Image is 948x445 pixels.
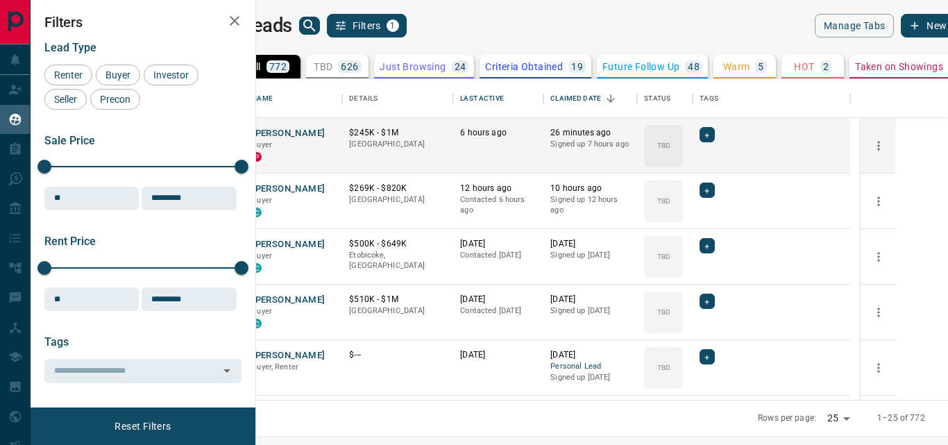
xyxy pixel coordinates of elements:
[550,238,630,250] p: [DATE]
[704,350,709,364] span: +
[700,127,714,142] div: +
[700,294,714,309] div: +
[700,79,718,118] div: Tags
[657,362,670,373] p: TBD
[252,251,272,260] span: Buyer
[101,69,135,81] span: Buyer
[455,62,466,72] p: 24
[657,140,670,151] p: TBD
[550,139,630,150] p: Signed up 7 hours ago
[96,65,140,85] div: Buyer
[252,349,325,362] button: [PERSON_NAME]
[460,127,536,139] p: 6 hours ago
[217,361,237,380] button: Open
[822,408,855,428] div: 25
[95,94,135,105] span: Precon
[252,183,325,196] button: [PERSON_NAME]
[252,319,262,328] div: condos.ca
[252,79,273,118] div: Name
[380,62,446,72] p: Just Browsing
[49,94,82,105] span: Seller
[460,305,536,317] p: Contacted [DATE]
[252,208,262,217] div: condos.ca
[460,349,536,361] p: [DATE]
[657,307,670,317] p: TBD
[252,152,262,162] div: property.ca
[571,62,583,72] p: 19
[149,69,194,81] span: Investor
[49,69,87,81] span: Renter
[460,183,536,194] p: 12 hours ago
[550,194,630,216] p: Signed up 12 hours ago
[349,250,446,271] p: Etobicoke, [GEOGRAPHIC_DATA]
[550,79,601,118] div: Claimed Date
[349,79,378,118] div: Details
[704,239,709,253] span: +
[601,89,620,108] button: Sort
[349,305,446,317] p: [GEOGRAPHIC_DATA]
[700,349,714,364] div: +
[460,250,536,261] p: Contacted [DATE]
[700,183,714,198] div: +
[44,235,96,248] span: Rent Price
[550,305,630,317] p: Signed up [DATE]
[349,294,446,305] p: $510K - $1M
[252,238,325,251] button: [PERSON_NAME]
[460,294,536,305] p: [DATE]
[644,79,670,118] div: Status
[341,62,358,72] p: 626
[299,17,320,35] button: search button
[44,89,87,110] div: Seller
[550,361,630,373] span: Personal Lead
[602,62,679,72] p: Future Follow Up
[485,62,563,72] p: Criteria Obtained
[823,62,829,72] p: 2
[855,62,943,72] p: Taken on Showings
[868,246,889,267] button: more
[349,127,446,139] p: $245K - $1M
[349,194,446,205] p: [GEOGRAPHIC_DATA]
[460,194,536,216] p: Contacted 6 hours ago
[868,191,889,212] button: more
[44,408,130,421] span: Opportunity Type
[44,14,242,31] h2: Filters
[550,294,630,305] p: [DATE]
[868,135,889,156] button: more
[868,302,889,323] button: more
[252,140,272,149] span: Buyer
[453,79,543,118] div: Last Active
[637,79,693,118] div: Status
[815,14,894,37] button: Manage Tabs
[144,65,198,85] div: Investor
[868,358,889,378] button: more
[252,307,272,316] span: Buyer
[550,250,630,261] p: Signed up [DATE]
[252,127,325,140] button: [PERSON_NAME]
[349,183,446,194] p: $269K - $820K
[758,62,763,72] p: 5
[550,349,630,361] p: [DATE]
[349,349,446,361] p: $---
[269,62,287,72] p: 772
[877,412,924,424] p: 1–25 of 772
[723,62,750,72] p: Warm
[550,372,630,383] p: Signed up [DATE]
[44,41,96,54] span: Lead Type
[460,79,503,118] div: Last Active
[758,412,816,424] p: Rows per page:
[252,362,298,371] span: Buyer, Renter
[349,139,446,150] p: [GEOGRAPHIC_DATA]
[90,89,140,110] div: Precon
[550,183,630,194] p: 10 hours ago
[700,238,714,253] div: +
[245,79,342,118] div: Name
[252,294,325,307] button: [PERSON_NAME]
[704,183,709,197] span: +
[252,196,272,205] span: Buyer
[460,238,536,250] p: [DATE]
[44,335,69,349] span: Tags
[693,79,850,118] div: Tags
[314,62,332,72] p: TBD
[388,21,398,31] span: 1
[543,79,637,118] div: Claimed Date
